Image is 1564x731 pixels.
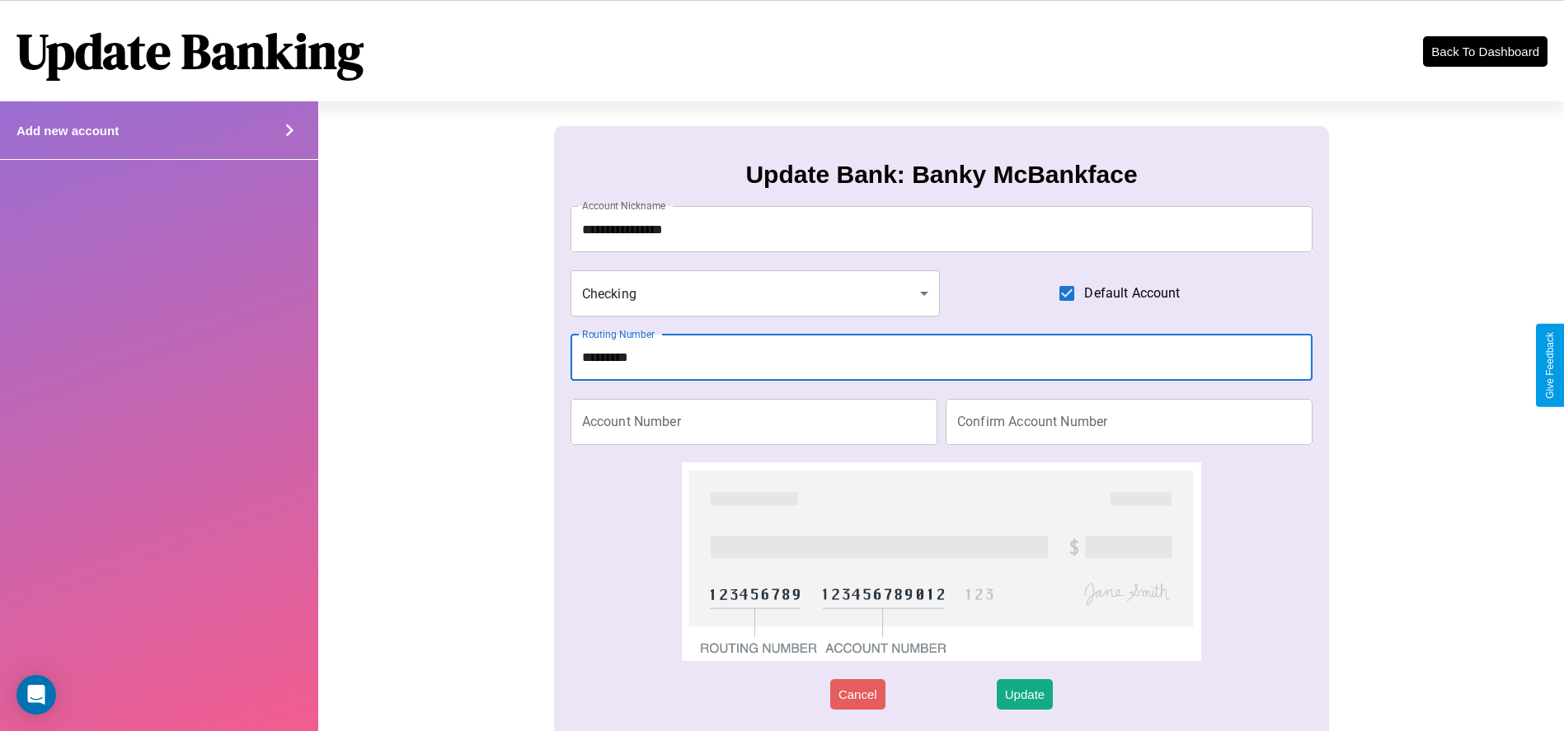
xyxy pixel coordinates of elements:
span: Default Account [1084,283,1180,303]
div: Checking [571,270,940,316]
label: Account Nickname [582,199,666,213]
button: Cancel [830,679,885,710]
button: Back To Dashboard [1423,36,1548,67]
h3: Update Bank: Banky McBankface [745,161,1137,189]
div: Open Intercom Messenger [16,675,56,715]
h1: Update Banking [16,17,364,85]
div: Give Feedback [1544,332,1556,399]
label: Routing Number [582,327,655,341]
h4: Add new account [16,124,119,138]
button: Update [997,679,1053,710]
img: check [682,462,1202,661]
